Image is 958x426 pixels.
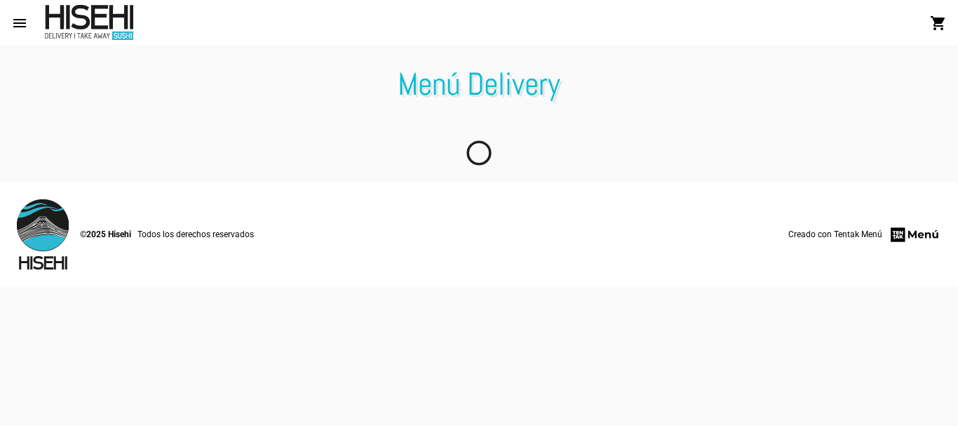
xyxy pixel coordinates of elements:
[11,15,28,32] mat-icon: menu
[889,225,941,244] img: menu-firm.png
[137,227,254,241] span: Todos los derechos reservados
[788,225,941,244] a: Creado con Tentak Menú
[930,15,947,32] mat-icon: shopping_cart
[80,227,131,241] span: ©2025 Hisehi
[788,227,882,241] span: Creado con Tentak Menú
